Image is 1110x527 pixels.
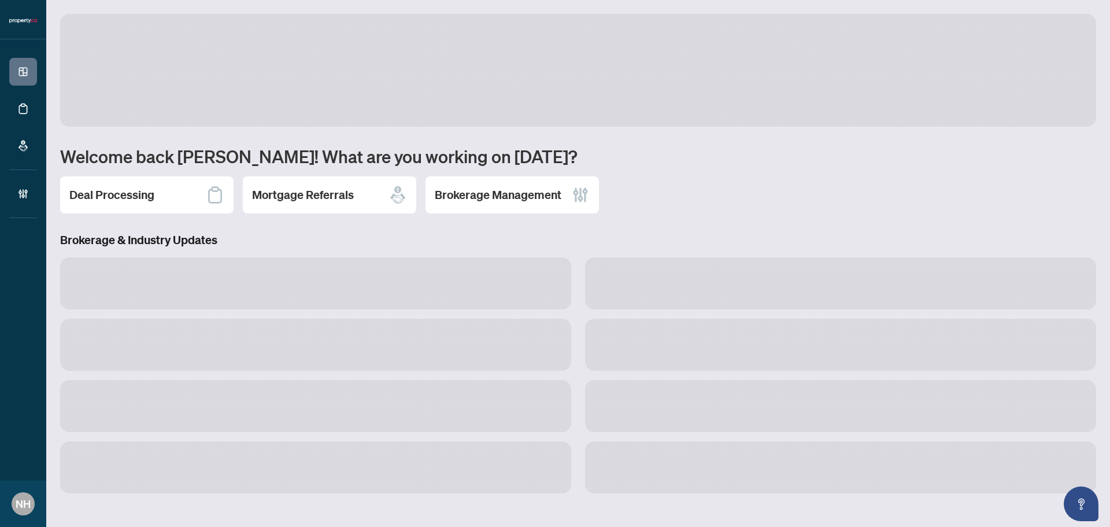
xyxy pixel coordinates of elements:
[69,187,154,203] h2: Deal Processing
[9,17,37,24] img: logo
[16,496,31,512] span: NH
[60,232,1096,248] h3: Brokerage & Industry Updates
[435,187,561,203] h2: Brokerage Management
[252,187,354,203] h2: Mortgage Referrals
[60,145,1096,167] h1: Welcome back [PERSON_NAME]! What are you working on [DATE]?
[1064,487,1098,521] button: Open asap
